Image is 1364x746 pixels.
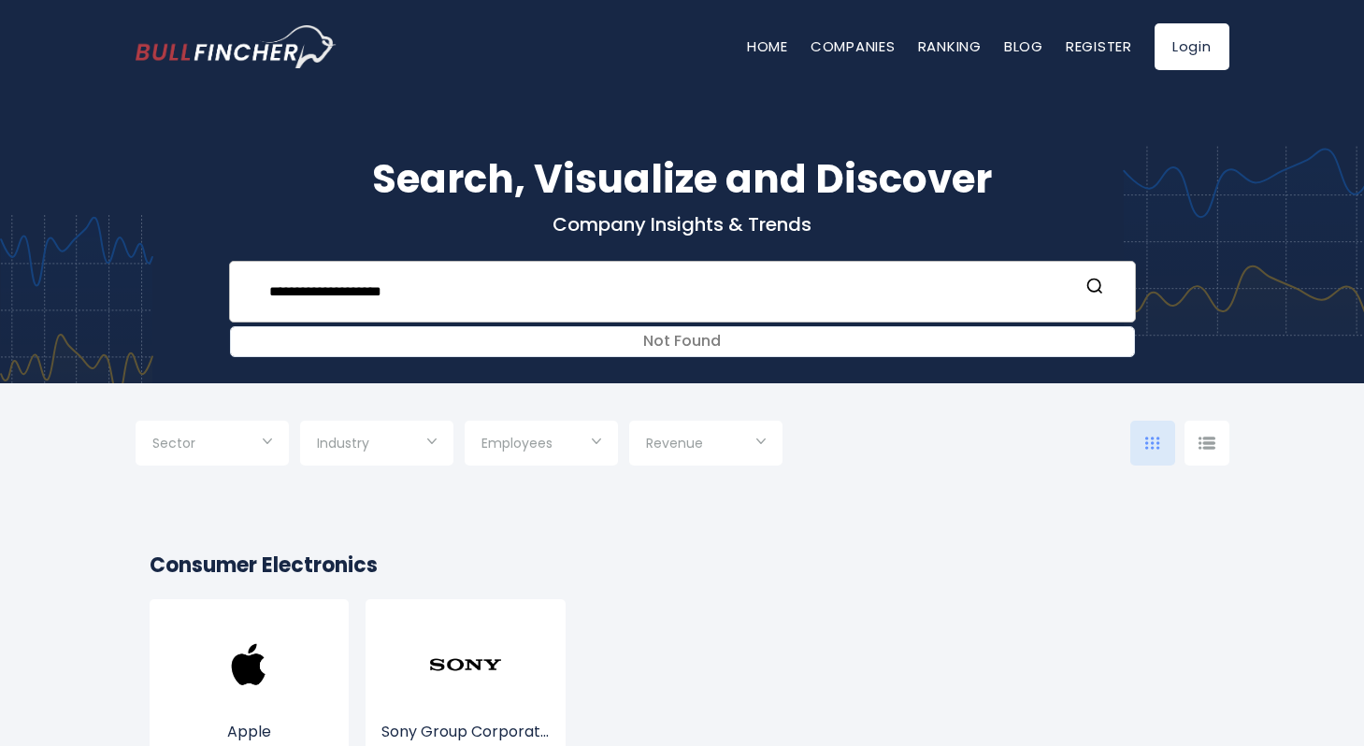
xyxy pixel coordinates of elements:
span: Revenue [646,435,703,452]
a: Sony Group Corporat... [380,662,552,743]
button: Search [1083,277,1107,301]
img: AAPL.png [211,627,286,702]
a: Login [1155,23,1229,70]
p: Company Insights & Trends [136,212,1229,237]
input: Selection [481,428,601,462]
p: Sony Group Corporation [380,721,552,743]
h2: Consumer Electronics [150,550,1215,581]
div: Not Found [231,327,1134,356]
a: Register [1066,36,1132,56]
a: Apple [164,662,336,743]
h1: Search, Visualize and Discover [136,150,1229,208]
a: Companies [811,36,896,56]
img: icon-comp-grid.svg [1145,437,1160,450]
p: Apple [164,721,336,743]
span: Sector [152,435,195,452]
img: bullfincher logo [136,25,337,68]
a: Ranking [918,36,982,56]
img: SONY.png [428,627,503,702]
span: Employees [481,435,553,452]
input: Selection [646,428,766,462]
input: Selection [152,428,272,462]
img: icon-comp-list-view.svg [1199,437,1215,450]
input: Selection [317,428,437,462]
a: Go to homepage [136,25,337,68]
a: Home [747,36,788,56]
span: Industry [317,435,369,452]
a: Blog [1004,36,1043,56]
